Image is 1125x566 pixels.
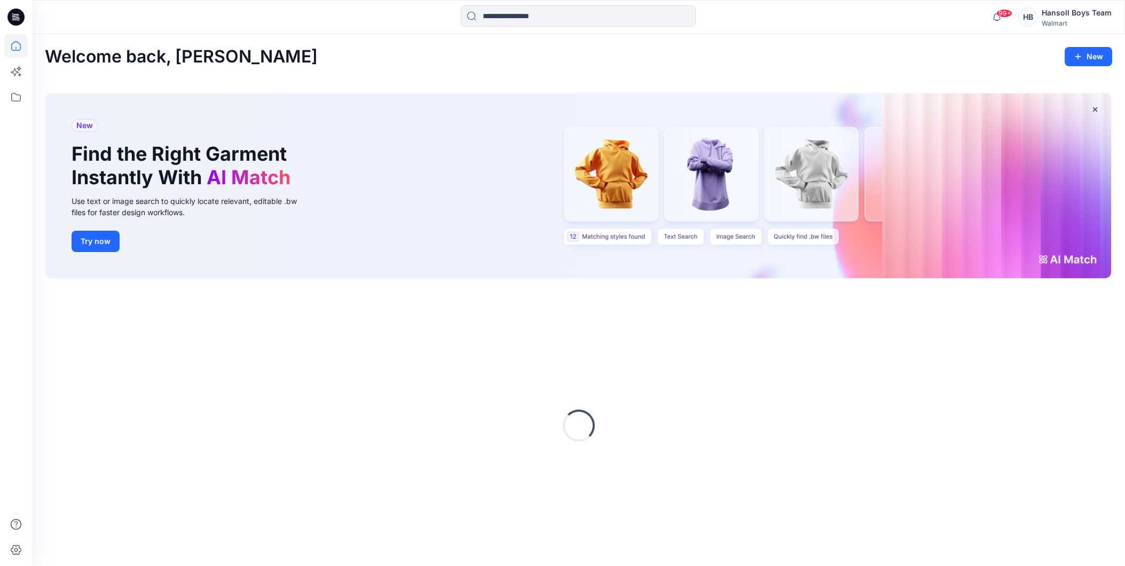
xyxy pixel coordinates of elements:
h2: Welcome back, [PERSON_NAME] [45,47,318,67]
button: New [1065,47,1112,66]
div: HB [1018,7,1037,27]
div: Walmart [1042,19,1112,27]
span: New [76,119,93,132]
span: 99+ [996,9,1012,18]
div: Use text or image search to quickly locate relevant, editable .bw files for faster design workflows. [72,195,312,218]
button: Try now [72,231,120,252]
span: AI Match [207,166,290,189]
div: Hansoll Boys Team [1042,6,1112,19]
h1: Find the Right Garment Instantly With [72,143,296,188]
